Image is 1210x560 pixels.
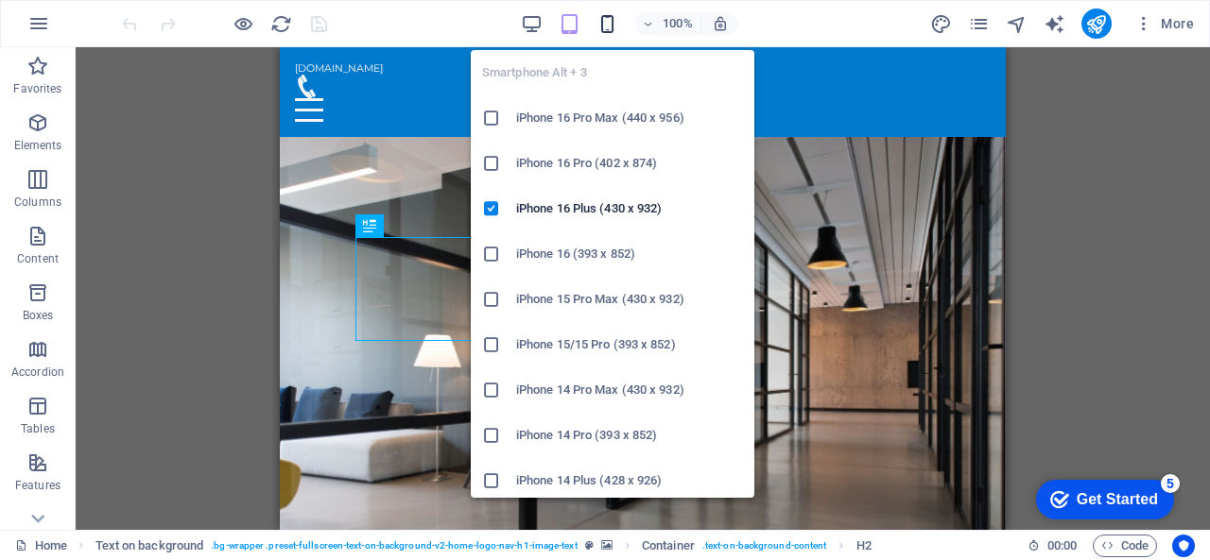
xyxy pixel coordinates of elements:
[211,535,577,557] span: . bg-wrapper .preset-fullscreen-text-on-background-v2-home-logo-nav-h1-image-text
[95,535,204,557] span: Click to select. Double-click to edit
[516,469,743,492] h6: iPhone 14 Plus (428 x 926)
[1047,535,1077,557] span: 00 00
[642,535,695,557] span: Click to select. Double-click to edit
[1061,538,1063,552] span: :
[21,421,55,436] p: Tables
[712,15,729,32] i: On resize automatically adjust zoom level to fit chosen device.
[17,251,59,266] p: Content
[23,308,54,323] p: Boxes
[968,13,990,35] i: Pages (Ctrl+Alt+S)
[1028,535,1078,557] h6: Session time
[856,535,872,557] span: Click to select. Double-click to edit
[1127,8,1201,39] button: More
[13,81,61,96] p: Favorites
[269,12,292,35] button: reload
[95,535,872,557] nav: breadcrumb
[11,365,64,380] p: Accordion
[1081,8,1112,39] button: publish
[1044,13,1065,35] i: AI Writer
[1101,535,1149,557] span: Code
[516,424,743,447] h6: iPhone 14 Pro (393 x 852)
[15,478,60,493] p: Features
[516,333,743,356] h6: iPhone 15/15 Pro (393 x 852)
[140,4,159,23] div: 5
[14,195,61,210] p: Columns
[1093,535,1157,557] button: Code
[930,13,952,35] i: Design (Ctrl+Alt+Y)
[1044,12,1066,35] button: text_generator
[516,379,743,401] h6: iPhone 14 Pro Max (430 x 932)
[1006,13,1028,35] i: Navigator
[15,9,153,49] div: Get Started 5 items remaining, 0% complete
[516,243,743,265] h6: iPhone 16 (393 x 852)
[1134,14,1194,33] span: More
[585,540,594,551] i: This element is a customizable preset
[663,12,693,35] h6: 100%
[634,12,701,35] button: 100%
[702,535,827,557] span: . text-on-background-content
[516,107,743,129] h6: iPhone 16 Pro Max (440 x 956)
[15,535,67,557] a: Click to cancel selection. Double-click to open Pages
[968,12,991,35] button: pages
[601,540,613,551] i: This element contains a background
[1172,535,1195,557] button: Usercentrics
[930,12,953,35] button: design
[270,13,292,35] i: Reload page
[14,138,62,153] p: Elements
[516,152,743,175] h6: iPhone 16 Pro (402 x 874)
[1006,12,1028,35] button: navigator
[516,197,743,220] h6: iPhone 16 Plus (430 x 932)
[1085,13,1107,35] i: Publish
[56,21,137,38] div: Get Started
[516,288,743,311] h6: iPhone 15 Pro Max (430 x 932)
